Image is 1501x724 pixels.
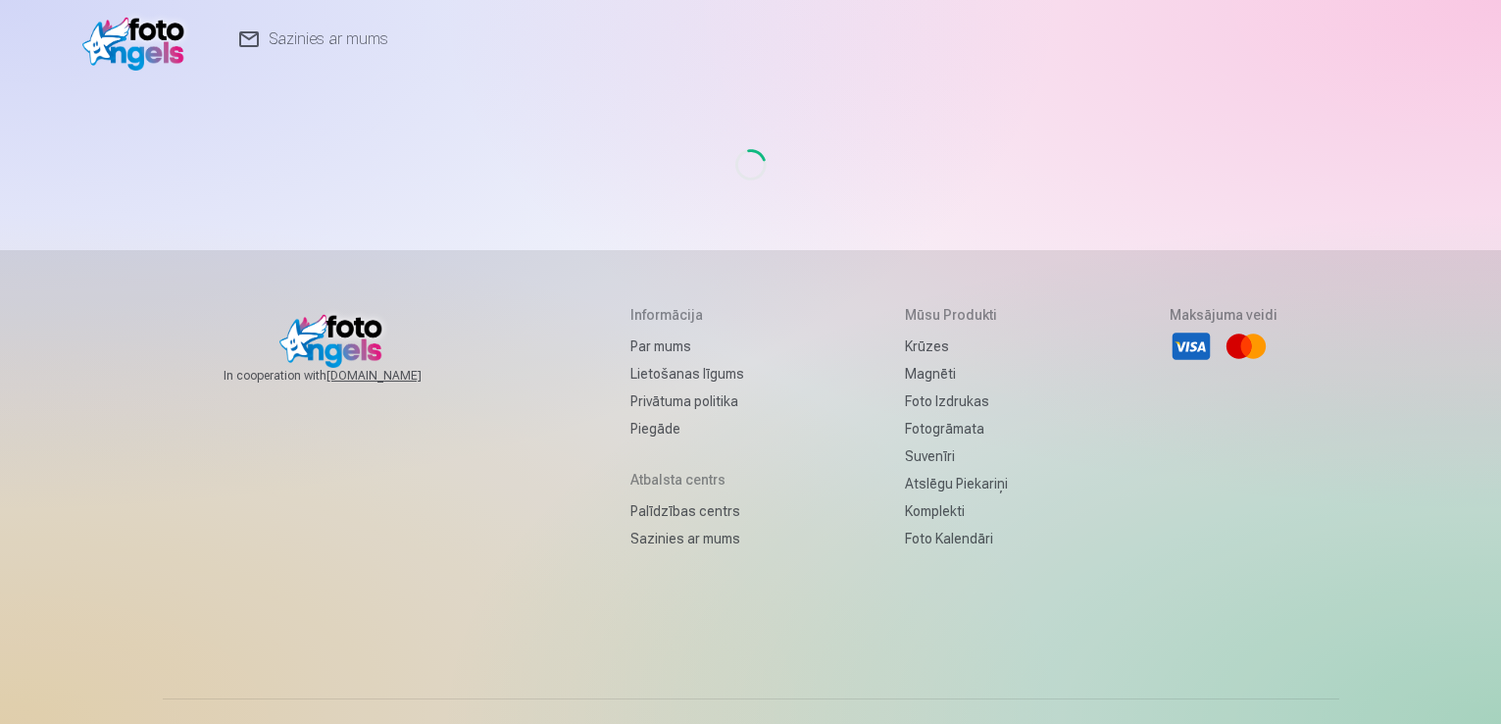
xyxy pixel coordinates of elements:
li: Mastercard [1225,325,1268,368]
a: Magnēti [905,360,1008,388]
a: Palīdzības centrs [630,497,744,525]
a: Piegāde [630,415,744,442]
a: Fotogrāmata [905,415,1008,442]
a: Krūzes [905,333,1008,360]
img: /v1 [82,8,195,71]
a: Foto kalendāri [905,525,1008,552]
h5: Mūsu produkti [905,305,1008,325]
span: In cooperation with [224,368,469,384]
a: Atslēgu piekariņi [905,470,1008,497]
a: Foto izdrukas [905,388,1008,415]
a: Komplekti [905,497,1008,525]
h5: Atbalsta centrs [630,470,744,490]
a: Privātuma politika [630,388,744,415]
a: [DOMAIN_NAME] [326,368,469,384]
a: Suvenīri [905,442,1008,470]
a: Sazinies ar mums [630,525,744,552]
a: Par mums [630,333,744,360]
a: Lietošanas līgums [630,360,744,388]
h5: Informācija [630,305,744,325]
h5: Maksājuma veidi [1170,305,1277,325]
li: Visa [1170,325,1213,368]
